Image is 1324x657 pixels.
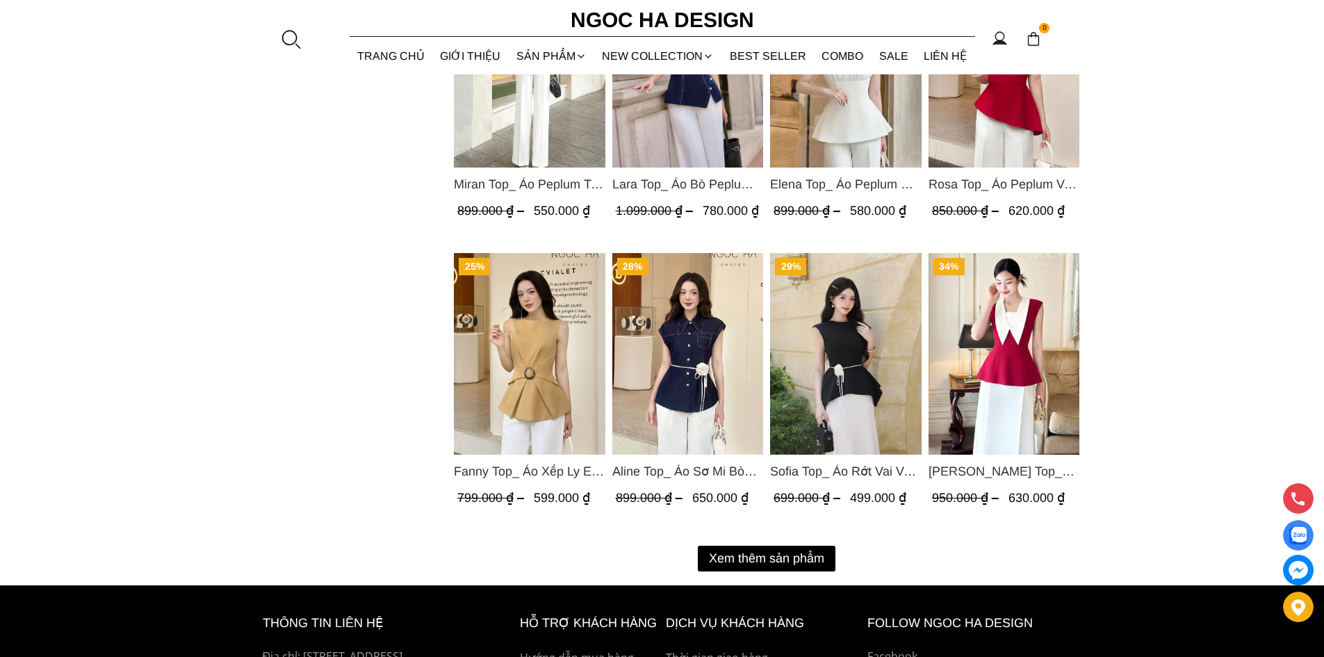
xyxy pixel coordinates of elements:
a: GIỚI THIỆU [432,38,509,74]
a: NEW COLLECTION [594,38,722,74]
a: messenger [1283,555,1314,585]
a: SALE [872,38,917,74]
a: Link to Sofia Top_ Áo Rớt Vai Vạt Rủ Màu Đỏ A428 [770,462,922,481]
a: Product image - Fanny Top_ Áo Xếp Ly Eo Sát Nách Màu Bee A1068 [454,253,605,455]
span: Fanny Top_ Áo Xếp Ly Eo Sát Nách Màu Bee A1068 [454,462,605,481]
a: Link to Elena Top_ Áo Peplum Cổ Nhún Màu Trắng A1066 [770,175,922,194]
span: Rosa Top_ Áo Peplum Vai Lệch Xếp Ly Màu Đỏ A1064 [928,175,1079,194]
h6: Dịch vụ khách hàng [666,613,860,633]
img: Fanny Top_ Áo Xếp Ly Eo Sát Nách Màu Bee A1068 [454,253,605,455]
span: 0 [1039,23,1050,34]
span: 650.000 ₫ [692,491,748,505]
span: 620.000 ₫ [1008,204,1064,218]
img: Sara Top_ Áo Peplum Mix Cổ trắng Màu Đỏ A1054 [928,253,1079,455]
h6: thông tin liên hệ [263,613,488,633]
span: Lara Top_ Áo Bò Peplum Vạt Chép Đính Cúc Mix Cổ Trắng A1058 [612,175,763,194]
span: Miran Top_ Áo Peplum Trễ Vai Phối Trắng Đen A1069 [454,175,605,194]
span: 499.000 ₫ [850,491,906,505]
span: 699.000 ₫ [774,491,844,505]
span: 1.099.000 ₫ [615,204,696,218]
span: 850.000 ₫ [931,204,1002,218]
h6: hỗ trợ khách hàng [520,613,659,633]
a: Link to Fanny Top_ Áo Xếp Ly Eo Sát Nách Màu Bee A1068 [454,462,605,481]
a: Link to Lara Top_ Áo Bò Peplum Vạt Chép Đính Cúc Mix Cổ Trắng A1058 [612,175,763,194]
span: [PERSON_NAME] Top_ Áo Peplum Mix Cổ trắng Màu Đỏ A1054 [928,462,1079,481]
a: TRANG CHỦ [350,38,433,74]
a: BEST SELLER [722,38,815,74]
span: 899.000 ₫ [615,491,685,505]
span: 899.000 ₫ [774,204,844,218]
span: 599.000 ₫ [534,491,590,505]
a: Link to Miran Top_ Áo Peplum Trễ Vai Phối Trắng Đen A1069 [454,175,605,194]
a: Display image [1283,520,1314,551]
a: Combo [814,38,872,74]
a: Link to Sara Top_ Áo Peplum Mix Cổ trắng Màu Đỏ A1054 [928,462,1079,481]
span: Sofia Top_ Áo Rớt Vai Vạt Rủ Màu Đỏ A428 [770,462,922,481]
img: img-CART-ICON-ksit0nf1 [1026,31,1041,47]
span: 950.000 ₫ [931,491,1002,505]
a: Link to Rosa Top_ Áo Peplum Vai Lệch Xếp Ly Màu Đỏ A1064 [928,175,1079,194]
button: Xem thêm sản phẩm [698,546,835,571]
a: Ngoc Ha Design [558,3,767,37]
a: Product image - Aline Top_ Áo Sơ Mi Bò Lụa Rớt Vai A1070 [612,253,763,455]
img: Aline Top_ Áo Sơ Mi Bò Lụa Rớt Vai A1070 [612,253,763,455]
div: SẢN PHẨM [509,38,595,74]
span: 899.000 ₫ [457,204,528,218]
h6: Follow ngoc ha Design [867,613,1062,633]
span: 799.000 ₫ [457,491,528,505]
a: Product image - Sofia Top_ Áo Rớt Vai Vạt Rủ Màu Đỏ A428 [770,253,922,455]
img: Sofia Top_ Áo Rớt Vai Vạt Rủ Màu Đỏ A428 [770,253,922,455]
span: Aline Top_ Áo Sơ Mi Bò Lụa Rớt Vai A1070 [612,462,763,481]
span: Elena Top_ Áo Peplum Cổ Nhún Màu Trắng A1066 [770,175,922,194]
a: LIÊN HỆ [916,38,975,74]
span: 630.000 ₫ [1008,491,1064,505]
a: Link to Aline Top_ Áo Sơ Mi Bò Lụa Rớt Vai A1070 [612,462,763,481]
img: Display image [1289,527,1307,544]
span: 550.000 ₫ [534,204,590,218]
a: Product image - Sara Top_ Áo Peplum Mix Cổ trắng Màu Đỏ A1054 [928,253,1079,455]
span: 780.000 ₫ [702,204,758,218]
span: 580.000 ₫ [850,204,906,218]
